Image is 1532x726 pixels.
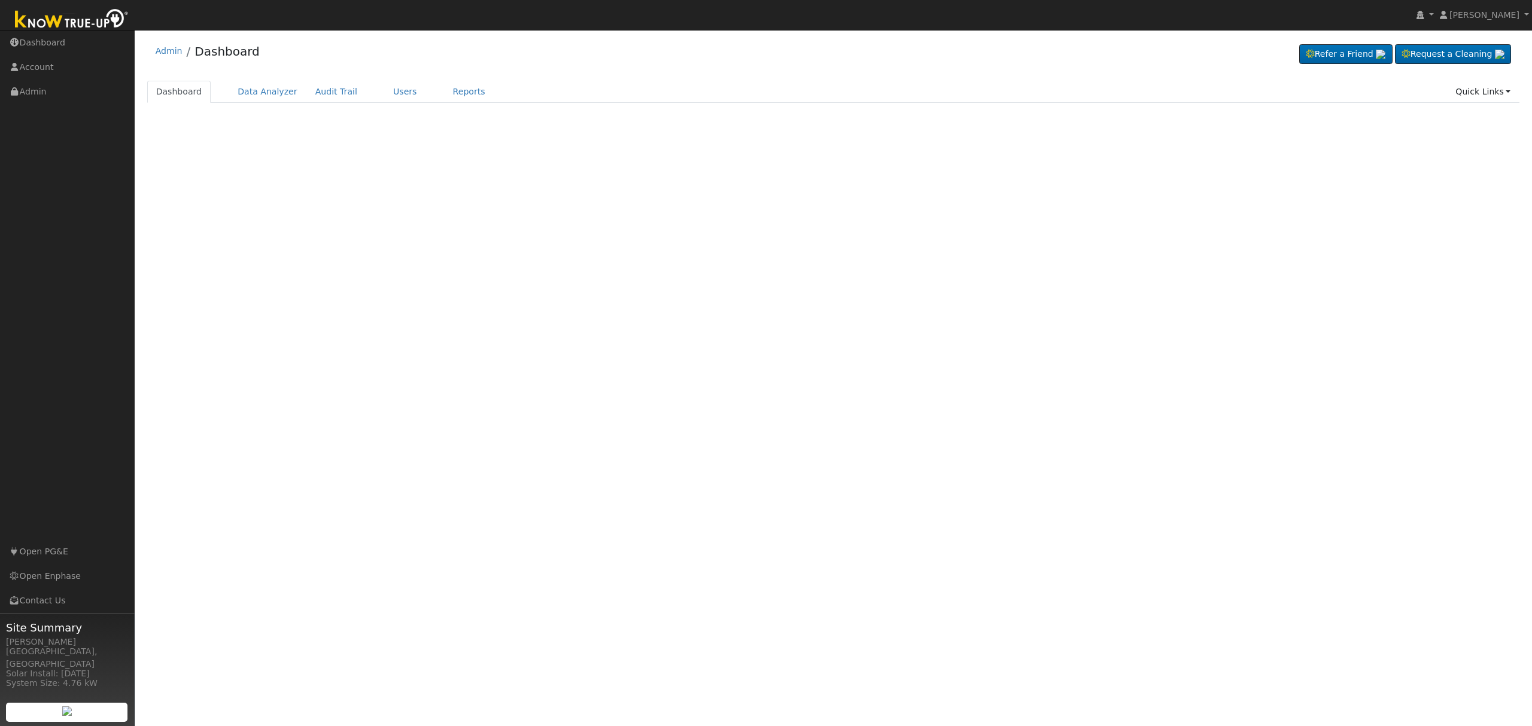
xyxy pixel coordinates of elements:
a: Refer a Friend [1299,44,1393,65]
a: Audit Trail [306,81,366,103]
a: Request a Cleaning [1395,44,1511,65]
img: retrieve [1376,50,1385,59]
div: [GEOGRAPHIC_DATA], [GEOGRAPHIC_DATA] [6,645,128,670]
a: Reports [444,81,494,103]
span: [PERSON_NAME] [1449,10,1519,20]
div: System Size: 4.76 kW [6,677,128,690]
img: retrieve [62,706,72,716]
a: Quick Links [1446,81,1519,103]
a: Users [384,81,426,103]
div: Solar Install: [DATE] [6,667,128,680]
a: Admin [156,46,183,56]
span: Site Summary [6,620,128,636]
a: Dashboard [147,81,211,103]
img: retrieve [1495,50,1504,59]
div: [PERSON_NAME] [6,636,128,648]
a: Data Analyzer [229,81,306,103]
img: Know True-Up [9,7,135,33]
a: Dashboard [194,44,260,59]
